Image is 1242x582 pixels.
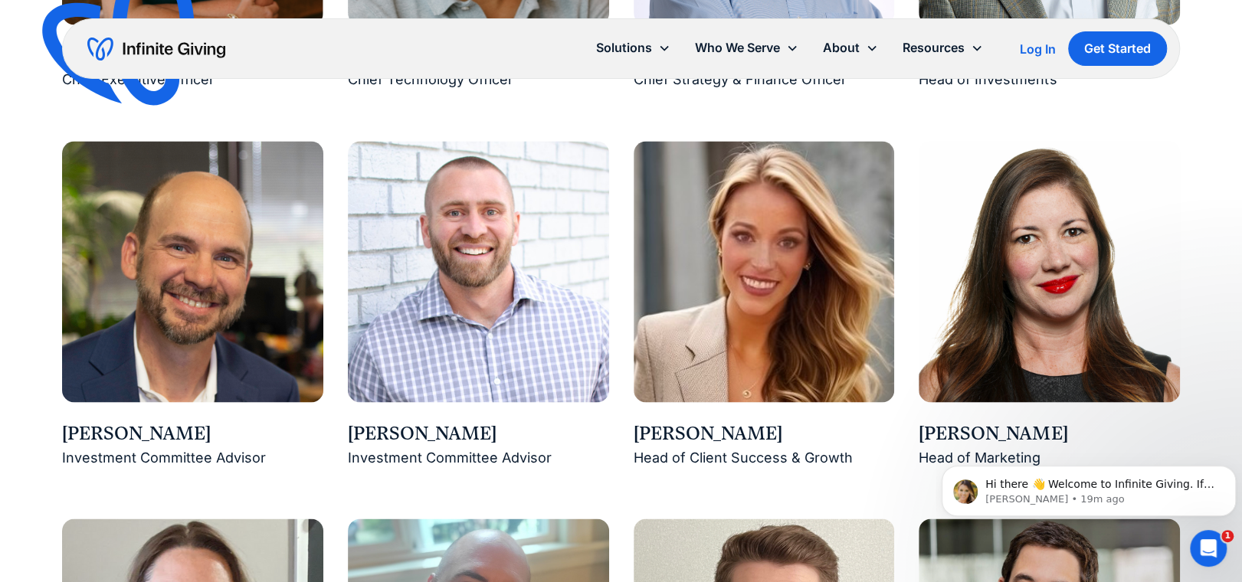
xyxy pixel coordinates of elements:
div: [PERSON_NAME] [62,420,323,446]
div: Solutions [596,38,652,58]
div: [PERSON_NAME] [919,420,1180,446]
a: Get Started [1068,31,1167,66]
div: About [811,31,890,64]
span: 1 [1221,530,1234,542]
div: Investment Committee Advisor [348,446,609,469]
iframe: Intercom live chat [1190,530,1227,567]
div: Investment Committee Advisor [62,446,323,469]
div: Resources [903,38,965,58]
div: About [823,38,860,58]
div: [PERSON_NAME] [348,420,609,446]
a: home [87,37,225,61]
div: Resources [890,31,995,64]
div: Head of Client Success & Growth [634,446,895,469]
div: Chief Strategy & Finance Officer [634,68,895,92]
iframe: Intercom notifications message [936,433,1242,541]
a: Log In [1020,40,1056,58]
div: Chief Technology Officer [348,68,609,92]
div: Head of Investments [919,68,1180,92]
div: Head of Marketing [919,446,1180,469]
div: [PERSON_NAME] [634,420,895,446]
div: Solutions [584,31,683,64]
div: Log In [1020,43,1056,55]
div: Who We Serve [695,38,780,58]
div: Who We Serve [683,31,811,64]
